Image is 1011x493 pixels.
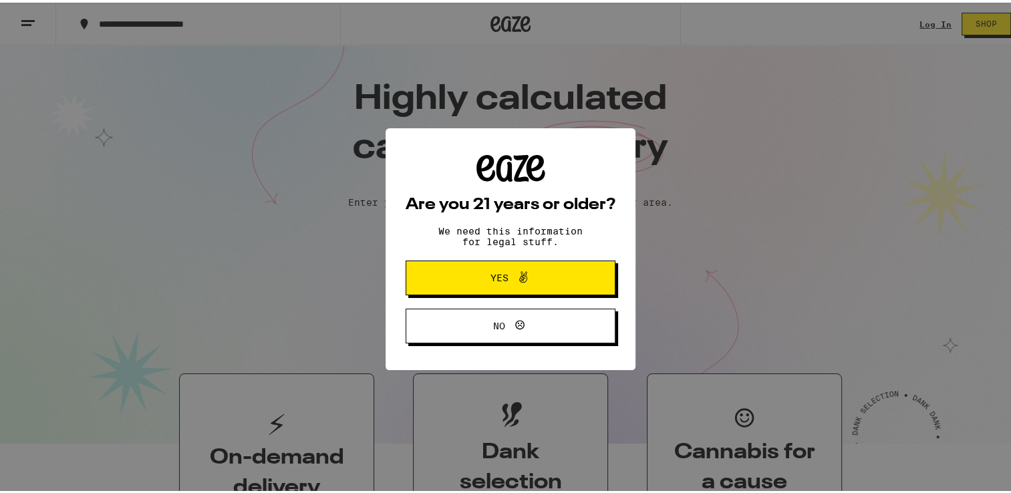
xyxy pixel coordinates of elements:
button: No [406,306,615,341]
span: Yes [490,271,509,280]
p: We need this information for legal stuff. [427,223,594,244]
span: Hi. Need any help? [8,9,96,20]
button: Yes [406,258,615,293]
h2: Are you 21 years or older? [406,194,615,210]
span: No [493,319,505,328]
